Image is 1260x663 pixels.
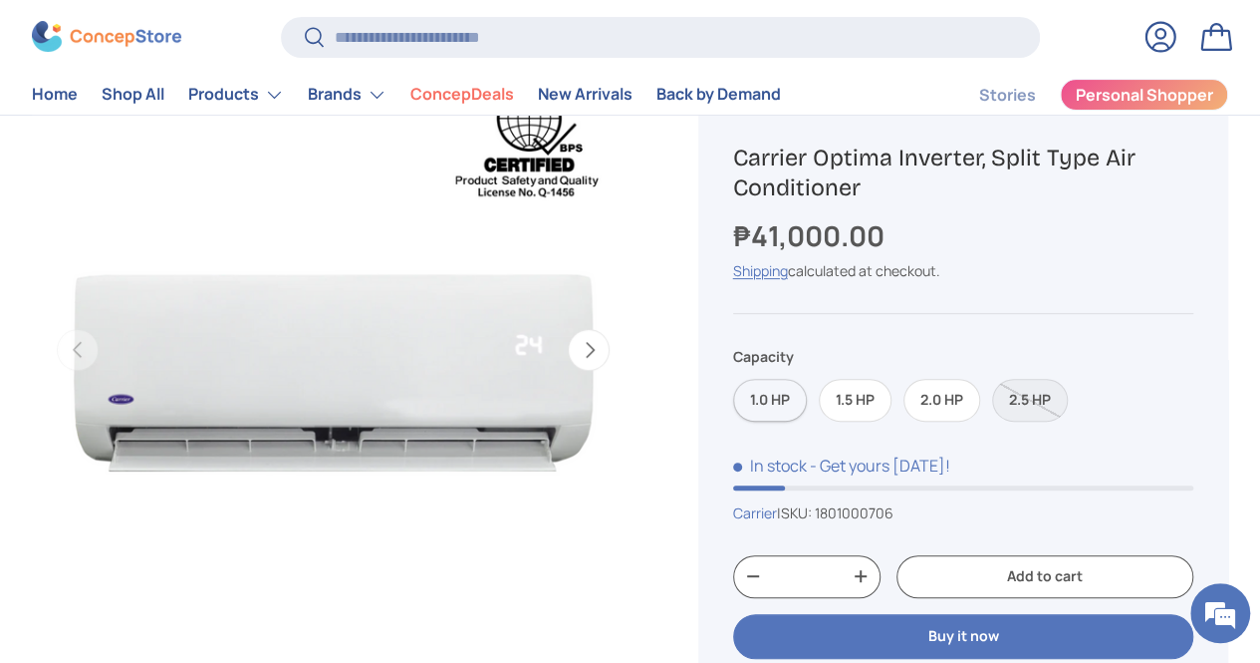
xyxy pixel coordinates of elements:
span: | [777,503,893,522]
nav: Primary [32,75,781,115]
a: Home [32,76,78,115]
span: 1801000706 [815,503,893,522]
a: Back by Demand [656,76,781,115]
span: We're online! [116,202,275,404]
summary: Products [176,75,296,115]
span: Personal Shopper [1076,88,1213,104]
summary: Brands [296,75,398,115]
a: Personal Shopper [1060,79,1228,111]
img: ConcepStore [32,22,181,53]
a: Shop All [102,76,164,115]
a: ConcepDeals [410,76,514,115]
div: Minimize live chat window [327,10,375,58]
label: Sold out [992,379,1068,422]
strong: ₱41,000.00 [733,216,889,254]
nav: Secondary [931,75,1228,115]
a: Shipping [733,261,788,280]
p: - Get yours [DATE]! [810,455,950,477]
a: New Arrivals [538,76,632,115]
textarea: Type your message and hit 'Enter' [10,447,379,516]
span: In stock [733,455,807,477]
legend: Capacity [733,347,794,368]
a: Carrier [733,503,777,522]
h1: Carrier Optima Inverter, Split Type Air Conditioner [733,143,1193,203]
button: Add to cart [896,555,1193,598]
span: SKU: [781,503,812,522]
button: Buy it now [733,614,1193,659]
div: calculated at checkout. [733,260,1193,281]
div: Chat with us now [104,112,335,138]
a: Stories [979,76,1036,115]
